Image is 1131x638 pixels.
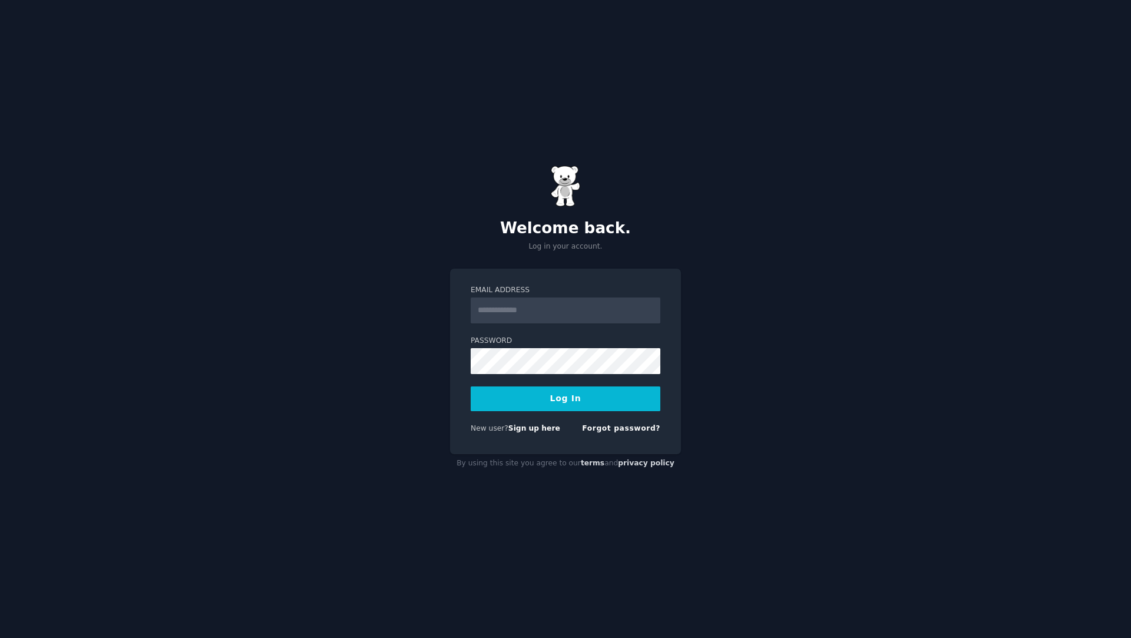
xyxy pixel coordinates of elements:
[471,386,660,411] button: Log In
[471,336,660,346] label: Password
[471,424,508,432] span: New user?
[508,424,560,432] a: Sign up here
[618,459,674,467] a: privacy policy
[551,166,580,207] img: Gummy Bear
[582,424,660,432] a: Forgot password?
[450,242,681,252] p: Log in your account.
[450,454,681,473] div: By using this site you agree to our and
[450,219,681,238] h2: Welcome back.
[581,459,604,467] a: terms
[471,285,660,296] label: Email Address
